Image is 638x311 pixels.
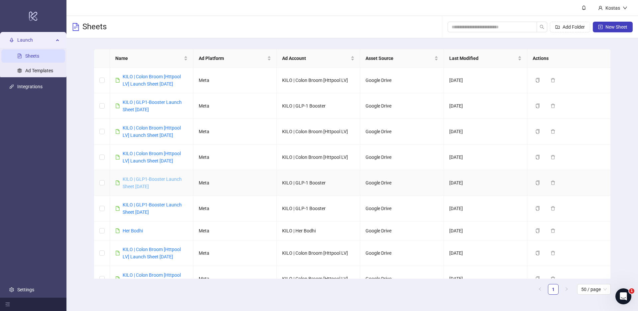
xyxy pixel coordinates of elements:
[115,104,120,108] span: file
[277,221,360,240] td: KILO | Her Bodhi
[535,129,540,134] span: copy
[82,22,107,32] h3: Sheets
[444,119,527,145] td: [DATE]
[551,276,555,281] span: delete
[366,55,433,62] span: Asset Source
[25,53,39,59] a: Sheets
[551,180,555,185] span: delete
[360,170,444,196] td: Google Drive
[17,33,54,47] span: Launch
[123,100,182,112] a: KILO | GLP1-Booster Launch Sheet [DATE]
[605,24,627,30] span: New Sheet
[17,287,34,292] a: Settings
[123,247,181,259] a: KILO | Colon Broom [Httpool LV] Launch Sheet [DATE]
[193,221,277,240] td: Meta
[551,129,555,134] span: delete
[193,240,277,266] td: Meta
[277,49,360,68] th: Ad Account
[550,22,590,32] button: Add Folder
[598,25,603,29] span: plus-square
[535,104,540,108] span: copy
[277,119,360,145] td: KILO | Colon Broom [Httpool LV]
[548,284,559,295] li: 1
[193,119,277,145] td: Meta
[535,284,545,295] button: left
[277,266,360,292] td: KILO | Colon Broom [Httpool LV]
[9,38,14,42] span: rocket
[115,228,120,233] span: file
[199,55,266,62] span: Ad Platform
[444,145,527,170] td: [DATE]
[277,196,360,221] td: KILO | GLP-1 Booster
[277,240,360,266] td: KILO | Colon Broom [Httpool LV]
[623,6,627,10] span: down
[444,49,527,68] th: Last Modified
[527,49,611,68] th: Actions
[115,78,120,83] span: file
[360,221,444,240] td: Google Drive
[123,176,182,189] a: KILO | GLP1-Booster Launch Sheet [DATE]
[115,251,120,255] span: file
[115,180,120,185] span: file
[17,84,43,89] a: Integrations
[565,287,569,291] span: right
[277,68,360,93] td: KILO | Colon Broom [Httpool LV]
[551,155,555,159] span: delete
[444,240,527,266] td: [DATE]
[603,4,623,12] div: Kostas
[360,196,444,221] td: Google Drive
[444,93,527,119] td: [DATE]
[593,22,633,32] button: New Sheet
[193,145,277,170] td: Meta
[360,49,444,68] th: Asset Source
[598,6,603,10] span: user
[360,145,444,170] td: Google Drive
[123,272,181,285] a: KILO | Colon Broom [Httpool LV] Launch Sheet [DATE]
[577,284,611,295] div: Page Size
[277,93,360,119] td: KILO | GLP-1 Booster
[25,68,53,73] a: Ad Templates
[444,196,527,221] td: [DATE]
[193,266,277,292] td: Meta
[551,206,555,211] span: delete
[282,55,349,62] span: Ad Account
[535,284,545,295] li: Previous Page
[123,151,181,163] a: KILO | Colon Broom [Httpool LV] Launch Sheet [DATE]
[555,25,560,29] span: folder-add
[535,228,540,233] span: copy
[551,228,555,233] span: delete
[535,251,540,255] span: copy
[360,240,444,266] td: Google Drive
[360,68,444,93] td: Google Drive
[110,49,193,68] th: Name
[193,93,277,119] td: Meta
[535,180,540,185] span: copy
[277,145,360,170] td: KILO | Colon Broom [Httpool LV]
[444,266,527,292] td: [DATE]
[115,129,120,134] span: file
[123,125,181,138] a: KILO | Colon Broom [Httpool LV] Launch Sheet [DATE]
[115,276,120,281] span: file
[561,284,572,295] li: Next Page
[193,68,277,93] td: Meta
[540,25,544,29] span: search
[444,170,527,196] td: [DATE]
[535,78,540,83] span: copy
[551,78,555,83] span: delete
[535,206,540,211] span: copy
[581,284,607,294] span: 50 / page
[193,196,277,221] td: Meta
[193,49,277,68] th: Ad Platform
[360,119,444,145] td: Google Drive
[535,276,540,281] span: copy
[449,55,516,62] span: Last Modified
[5,302,10,307] span: menu-fold
[551,251,555,255] span: delete
[123,74,181,87] a: KILO | Colon Broom [Httpool LV] Launch Sheet [DATE]
[548,284,558,294] a: 1
[115,155,120,159] span: file
[277,170,360,196] td: KILO | GLP-1 Booster
[115,55,182,62] span: Name
[193,170,277,196] td: Meta
[538,287,542,291] span: left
